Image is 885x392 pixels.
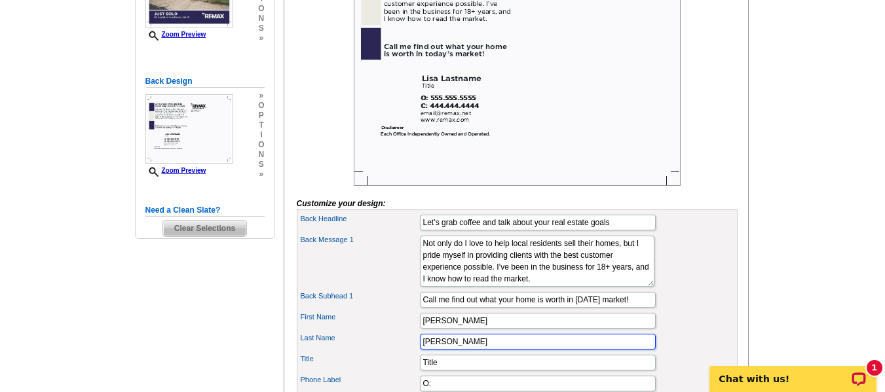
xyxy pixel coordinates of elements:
label: Back Headline [301,213,419,224]
textarea: Not only do I love to help local residents sell their homes, but I pride myself in providing clie... [420,236,654,287]
span: i [258,130,264,140]
label: Phone Label [301,374,419,385]
h5: Need a Clean Slate? [145,204,265,217]
span: o [258,140,264,150]
span: p [258,111,264,120]
span: n [258,150,264,160]
span: » [258,169,264,179]
img: Z18897484_00001_2.jpg [145,94,233,164]
span: Clear Selections [163,221,246,236]
i: Customize your design: [297,199,386,208]
a: Zoom Preview [145,31,206,38]
span: s [258,160,264,169]
span: » [258,33,264,43]
span: » [258,91,264,101]
iframe: LiveChat chat widget [701,351,885,392]
span: o [258,4,264,14]
label: Back Subhead 1 [301,291,419,302]
h5: Back Design [145,75,265,88]
span: t [258,120,264,130]
span: s [258,24,264,33]
a: Zoom Preview [145,167,206,174]
span: o [258,101,264,111]
label: Last Name [301,332,419,344]
label: Back Message 1 [301,234,419,245]
span: n [258,14,264,24]
label: Title [301,353,419,365]
label: First Name [301,312,419,323]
